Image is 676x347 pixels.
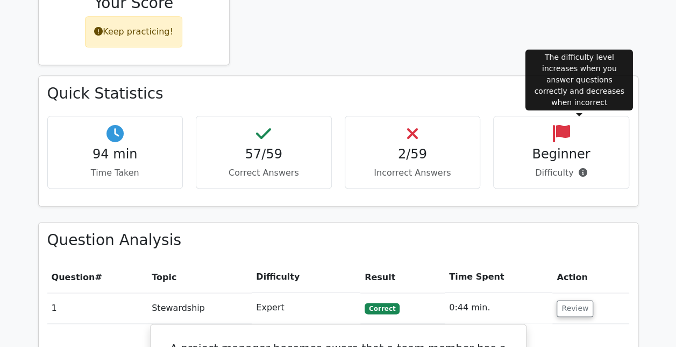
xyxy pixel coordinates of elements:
[47,293,148,323] td: 1
[56,166,174,179] p: Time Taken
[445,262,552,293] th: Time Spent
[147,262,252,293] th: Topic
[85,16,182,47] div: Keep practicing!
[360,262,445,293] th: Result
[52,272,95,282] span: Question
[205,147,323,162] h4: 57/59
[365,303,400,314] span: Correct
[502,166,620,179] p: Difficulty
[56,147,174,162] h4: 94 min
[252,262,360,293] th: Difficulty
[557,300,593,317] button: Review
[445,293,552,323] td: 0:44 min.
[525,49,633,110] div: The difficulty level increases when you answer questions correctly and decreases when incorrect
[47,85,629,103] h3: Quick Statistics
[205,166,323,179] p: Correct Answers
[47,231,629,249] h3: Question Analysis
[354,147,472,162] h4: 2/59
[552,262,629,293] th: Action
[502,147,620,162] h4: Beginner
[47,262,148,293] th: #
[354,166,472,179] p: Incorrect Answers
[252,293,360,323] td: Expert
[147,293,252,323] td: Stewardship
